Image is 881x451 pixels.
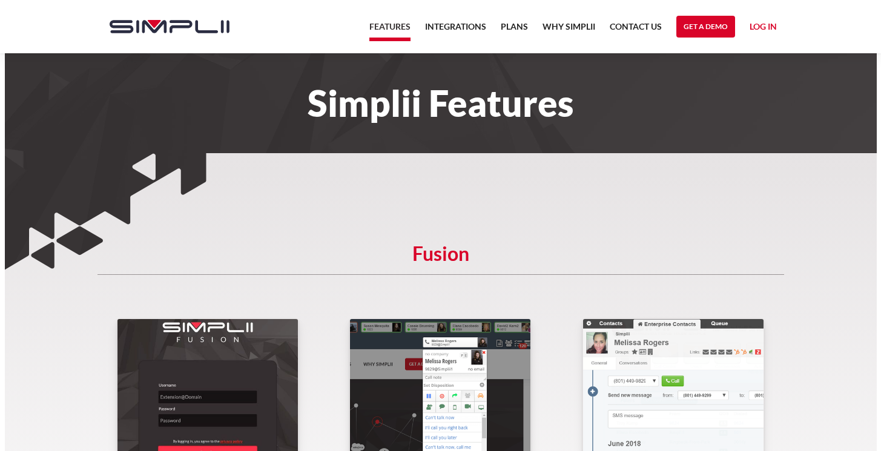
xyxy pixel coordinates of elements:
[97,90,784,116] h1: Simplii Features
[110,20,229,33] img: Simplii
[501,19,528,41] a: Plans
[676,16,735,38] a: Get a Demo
[610,19,662,41] a: Contact US
[425,19,486,41] a: Integrations
[750,19,777,38] a: Log in
[97,248,784,275] h5: Fusion
[543,19,595,41] a: Why Simplii
[369,19,411,41] a: Features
